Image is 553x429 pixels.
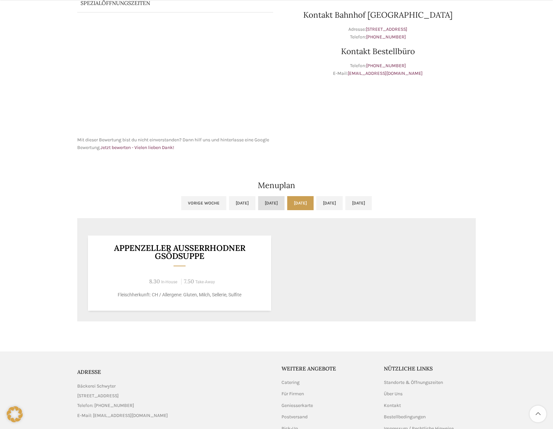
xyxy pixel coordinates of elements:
iframe: schwyter bahnhof [77,29,273,130]
a: Kontakt [384,402,402,409]
h3: Appenzeller Ausserrhodner Gsödsuppe [96,244,263,260]
span: Bäckerei Schwyter [77,383,116,390]
h2: Menuplan [77,181,476,189]
a: Für Firmen [282,391,305,397]
span: Take-Away [195,280,215,284]
span: [STREET_ADDRESS] [77,392,119,400]
a: Postversand [282,414,308,420]
a: [STREET_ADDRESS] [366,26,407,32]
a: Scroll to top button [530,406,546,422]
span: 8.30 [149,278,160,285]
span: In-House [161,280,178,284]
h2: Kontakt Bahnhof [GEOGRAPHIC_DATA] [280,11,476,19]
p: Telefon: E-Mail: [280,62,476,77]
a: Jetzt bewerten - Vielen lieben Dank! [101,145,174,150]
a: [DATE] [345,196,372,210]
a: Bestellbedingungen [384,414,426,420]
a: [EMAIL_ADDRESS][DOMAIN_NAME] [348,70,423,76]
a: List item link [77,402,271,409]
a: [PHONE_NUMBER] [366,34,406,40]
p: Adresse: Telefon: [280,26,476,41]
a: Standorte & Öffnungszeiten [384,379,444,386]
h5: Nützliche Links [384,365,476,372]
a: Über Uns [384,391,403,397]
a: List item link [77,412,271,419]
p: Mit dieser Bewertung bist du nicht einverstanden? Dann hilf uns und hinterlasse eine Google Bewer... [77,136,273,151]
a: Vorige Woche [181,196,226,210]
a: [DATE] [258,196,285,210]
h5: Weitere Angebote [282,365,374,372]
a: [DATE] [316,196,343,210]
span: ADRESSE [77,369,101,375]
a: Catering [282,379,300,386]
p: Fleischherkunft: CH / Allergene: Gluten, Milch, Sellerie, Sulfite [96,291,263,298]
span: 7.50 [184,278,194,285]
a: Geniesserkarte [282,402,314,409]
a: [DATE] [287,196,314,210]
h2: Kontakt Bestellbüro [280,47,476,55]
a: [PHONE_NUMBER] [366,63,406,68]
a: [DATE] [229,196,255,210]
